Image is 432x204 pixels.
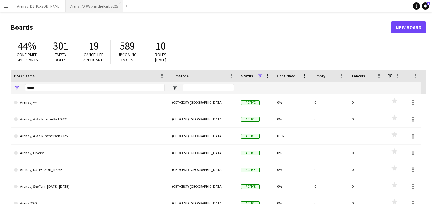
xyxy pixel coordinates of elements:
[274,161,311,178] div: 0%
[118,52,137,62] span: Upcoming roles
[348,145,385,161] div: 0
[348,178,385,195] div: 0
[348,161,385,178] div: 0
[352,74,365,78] span: Cancels
[314,74,325,78] span: Empty
[83,52,105,62] span: Cancelled applicants
[17,52,38,62] span: Confirmed applicants
[89,39,99,53] span: 19
[241,100,260,105] span: Active
[274,111,311,127] div: 0%
[241,184,260,189] span: Active
[18,39,36,53] span: 44%
[14,161,165,178] a: Arena // DJ [PERSON_NAME]
[241,134,260,139] span: Active
[172,74,189,78] span: Timezone
[311,128,348,144] div: 0
[11,23,391,32] h1: Boards
[241,168,260,172] span: Active
[53,39,68,53] span: 301
[14,178,165,195] a: Arena // SnøFønn [DATE]-[DATE]
[241,151,260,155] span: Active
[348,111,385,127] div: 0
[274,128,311,144] div: 83%
[66,0,123,12] button: Arena // A Walk in the Park 2025
[183,84,234,91] input: Timezone Filter Input
[155,39,166,53] span: 10
[14,85,20,90] button: Open Filter Menu
[274,178,311,195] div: 0%
[311,94,348,111] div: 0
[168,128,237,144] div: (CET/CEST) [GEOGRAPHIC_DATA]
[14,128,165,145] a: Arena // A Walk in the Park 2025
[277,74,296,78] span: Confirmed
[25,84,165,91] input: Board name Filter Input
[311,161,348,178] div: 0
[311,111,348,127] div: 0
[168,94,237,111] div: (CET/CEST) [GEOGRAPHIC_DATA]
[14,145,165,161] a: Arena // Diverse
[55,52,66,62] span: Empty roles
[168,145,237,161] div: (CET/CEST) [GEOGRAPHIC_DATA]
[14,94,165,111] a: Arena // ---
[14,111,165,128] a: Arena // A Walk in the Park 2024
[168,178,237,195] div: (CET/CEST) [GEOGRAPHIC_DATA]
[241,74,253,78] span: Status
[241,117,260,122] span: Active
[168,111,237,127] div: (CET/CEST) [GEOGRAPHIC_DATA]
[14,74,35,78] span: Board name
[168,161,237,178] div: (CET/CEST) [GEOGRAPHIC_DATA]
[120,39,135,53] span: 589
[348,94,385,111] div: 0
[274,94,311,111] div: 0%
[422,2,429,10] a: 1
[311,178,348,195] div: 0
[311,145,348,161] div: 0
[391,21,426,33] a: New Board
[274,145,311,161] div: 0%
[155,52,167,62] span: Roles [DATE]
[172,85,177,90] button: Open Filter Menu
[348,128,385,144] div: 3
[427,2,430,5] span: 1
[12,0,66,12] button: Arena // DJ [PERSON_NAME]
